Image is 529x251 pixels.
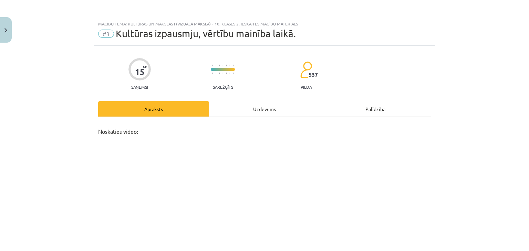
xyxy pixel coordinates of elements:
[135,67,145,77] div: 15
[209,101,320,117] div: Uzdevums
[98,30,114,38] span: #3
[219,73,220,74] img: icon-short-line-57e1e144782c952c97e751825c79c345078a6d821885a25fce030b3d8c18986b.svg
[309,72,318,78] span: 537
[143,65,147,68] span: XP
[128,85,151,89] p: Saņemsi
[226,65,227,66] img: icon-short-line-57e1e144782c952c97e751825c79c345078a6d821885a25fce030b3d8c18986b.svg
[98,101,209,117] div: Apraksts
[98,21,431,26] div: Mācību tēma: Kultūras un mākslas i (vizuālā māksla) - 10. klases 2. ieskaites mācību materiāls
[116,28,296,39] span: Kultūras izpausmju, vērtību mainība laikā.
[229,73,230,74] img: icon-short-line-57e1e144782c952c97e751825c79c345078a6d821885a25fce030b3d8c18986b.svg
[301,85,312,89] p: pilda
[226,73,227,74] img: icon-short-line-57e1e144782c952c97e751825c79c345078a6d821885a25fce030b3d8c18986b.svg
[320,101,431,117] div: Palīdzība
[213,85,233,89] p: Sarežģīts
[300,61,312,78] img: students-c634bb4e5e11cddfef0936a35e636f08e4e9abd3cc4e673bd6f9a4125e45ecb1.svg
[229,65,230,66] img: icon-short-line-57e1e144782c952c97e751825c79c345078a6d821885a25fce030b3d8c18986b.svg
[219,65,220,66] img: icon-short-line-57e1e144782c952c97e751825c79c345078a6d821885a25fce030b3d8c18986b.svg
[212,73,213,74] img: icon-short-line-57e1e144782c952c97e751825c79c345078a6d821885a25fce030b3d8c18986b.svg
[222,73,223,74] img: icon-short-line-57e1e144782c952c97e751825c79c345078a6d821885a25fce030b3d8c18986b.svg
[212,65,213,66] img: icon-short-line-57e1e144782c952c97e751825c79c345078a6d821885a25fce030b3d8c18986b.svg
[222,65,223,66] img: icon-short-line-57e1e144782c952c97e751825c79c345078a6d821885a25fce030b3d8c18986b.svg
[98,123,431,135] h3: Noskaties video:
[4,28,7,33] img: icon-close-lesson-0947bae3869378f0d4975bcd49f059093ad1ed9edebbc8119c70593378902aed.svg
